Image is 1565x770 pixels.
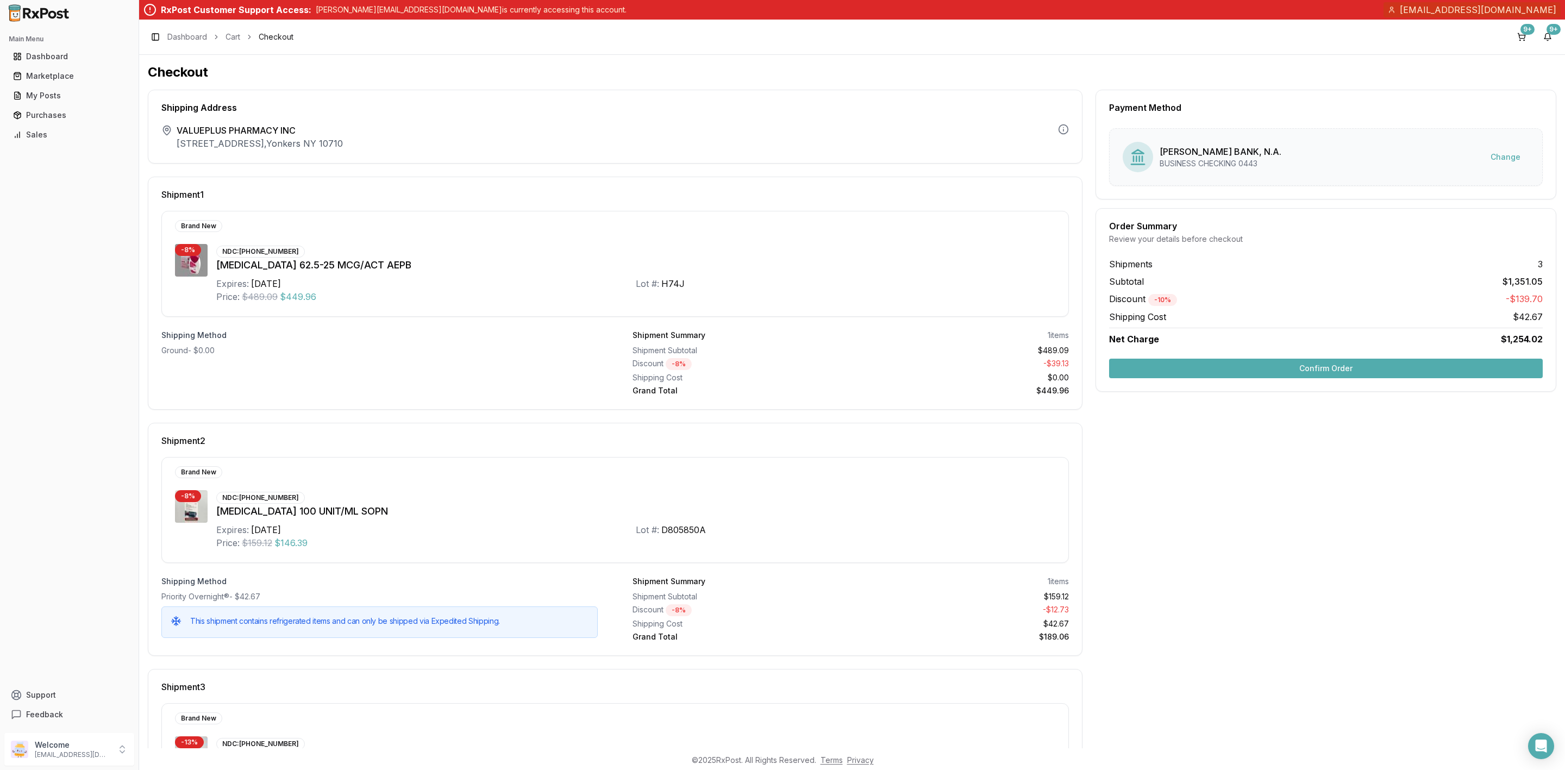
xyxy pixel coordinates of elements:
[1148,294,1177,306] div: - 10 %
[216,492,305,504] div: NDC: [PHONE_NUMBER]
[1513,310,1543,323] span: $42.67
[661,277,685,290] div: H74J
[9,105,130,125] a: Purchases
[1506,292,1543,306] span: -$139.70
[177,124,343,137] span: VALUEPLUS PHARMACY INC
[161,436,205,445] span: Shipment 2
[216,504,1055,519] div: [MEDICAL_DATA] 100 UNIT/ML SOPN
[661,523,706,536] div: D805850A
[666,604,692,616] div: - 8 %
[280,290,316,303] span: $449.96
[633,330,705,341] div: Shipment Summary
[1109,310,1166,323] span: Shipping Cost
[855,591,1069,602] div: $159.12
[1513,28,1530,46] button: 9+
[177,137,343,150] p: [STREET_ADDRESS] , Yonkers NY 10710
[161,190,204,199] span: Shipment 1
[1109,103,1543,112] div: Payment Method
[175,244,201,256] div: - 8 %
[633,372,847,383] div: Shipping Cost
[9,125,130,145] a: Sales
[1501,333,1543,346] span: $1,254.02
[13,51,126,62] div: Dashboard
[1538,258,1543,271] span: 3
[175,220,222,232] div: Brand New
[633,604,847,616] div: Discount
[274,536,308,549] span: $146.39
[4,87,134,104] button: My Posts
[216,258,1055,273] div: [MEDICAL_DATA] 62.5-25 MCG/ACT AEPB
[1048,576,1069,587] div: 1 items
[26,709,63,720] span: Feedback
[821,755,843,765] a: Terms
[167,32,207,42] a: Dashboard
[161,683,205,691] span: Shipment 3
[216,246,305,258] div: NDC: [PHONE_NUMBER]
[9,35,130,43] h2: Main Menu
[161,3,311,16] div: RxPost Customer Support Access:
[4,685,134,705] button: Support
[855,345,1069,356] div: $489.09
[1539,28,1556,46] button: 9+
[175,466,222,478] div: Brand New
[161,591,598,602] div: Priority Overnight® - $42.67
[9,66,130,86] a: Marketplace
[161,576,598,587] label: Shipping Method
[242,290,278,303] span: $489.09
[1482,147,1529,167] button: Change
[190,616,589,627] h5: This shipment contains refrigerated items and can only be shipped via Expedited Shipping.
[175,712,222,724] div: Brand New
[216,277,249,290] div: Expires:
[636,277,659,290] div: Lot #:
[855,604,1069,616] div: - $12.73
[855,372,1069,383] div: $0.00
[316,4,627,15] p: [PERSON_NAME][EMAIL_ADDRESS][DOMAIN_NAME] is currently accessing this account.
[1109,293,1177,304] span: Discount
[161,103,1069,112] div: Shipping Address
[175,244,208,277] img: Anoro Ellipta 62.5-25 MCG/ACT AEPB
[1048,330,1069,341] div: 1 items
[633,631,847,642] div: Grand Total
[161,330,598,341] label: Shipping Method
[226,32,240,42] a: Cart
[9,86,130,105] a: My Posts
[216,290,240,303] div: Price:
[636,523,659,536] div: Lot #:
[1109,275,1144,288] span: Subtotal
[633,358,847,370] div: Discount
[175,490,208,523] img: HumaLOG KwikPen 100 UNIT/ML SOPN
[1528,733,1554,759] div: Open Intercom Messenger
[216,738,305,750] div: NDC: [PHONE_NUMBER]
[35,750,110,759] p: [EMAIL_ADDRESS][DOMAIN_NAME]
[4,4,74,22] img: RxPost Logo
[633,385,847,396] div: Grand Total
[847,755,874,765] a: Privacy
[633,576,705,587] div: Shipment Summary
[1520,24,1535,35] div: 9+
[259,32,293,42] span: Checkout
[216,536,240,549] div: Price:
[1503,275,1543,288] span: $1,351.05
[13,110,126,121] div: Purchases
[161,345,598,356] div: Ground - $0.00
[1160,145,1281,158] div: [PERSON_NAME] BANK, N.A.
[13,90,126,101] div: My Posts
[251,523,281,536] div: [DATE]
[633,345,847,356] div: Shipment Subtotal
[9,47,130,66] a: Dashboard
[4,107,134,124] button: Purchases
[1109,222,1543,230] div: Order Summary
[633,618,847,629] div: Shipping Cost
[175,490,201,502] div: - 8 %
[1109,334,1159,345] span: Net Charge
[633,591,847,602] div: Shipment Subtotal
[855,618,1069,629] div: $42.67
[35,740,110,750] p: Welcome
[242,536,272,549] span: $159.12
[1160,158,1281,169] div: BUSINESS CHECKING 0443
[11,741,28,758] img: User avatar
[855,631,1069,642] div: $189.06
[148,64,1556,81] h1: Checkout
[167,32,293,42] nav: breadcrumb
